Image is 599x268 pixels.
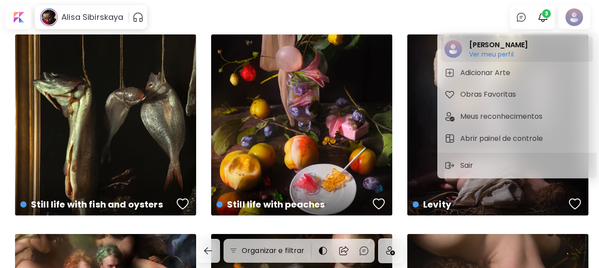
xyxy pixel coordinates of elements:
button: tabMeus reconhecimentos [441,108,593,125]
button: tabAdicionar Arte [441,64,593,82]
img: tab [444,133,455,144]
h5: Abrir painel de controle [460,133,546,144]
img: tab [444,111,455,122]
img: tab [444,89,455,100]
button: tabObras Favoritas [441,86,593,103]
img: tab [444,68,455,78]
button: sign-outSair [441,157,480,174]
h5: Adicionar Arte [460,68,513,78]
img: sign-out [444,160,455,171]
h6: Ver meu perfil [469,50,528,58]
button: tabAbrir painel de controle [441,130,593,147]
h2: [PERSON_NAME] [469,40,528,50]
p: Sair [460,160,476,171]
h5: Meus reconhecimentos [460,111,545,122]
h5: Obras Favoritas [460,89,519,100]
